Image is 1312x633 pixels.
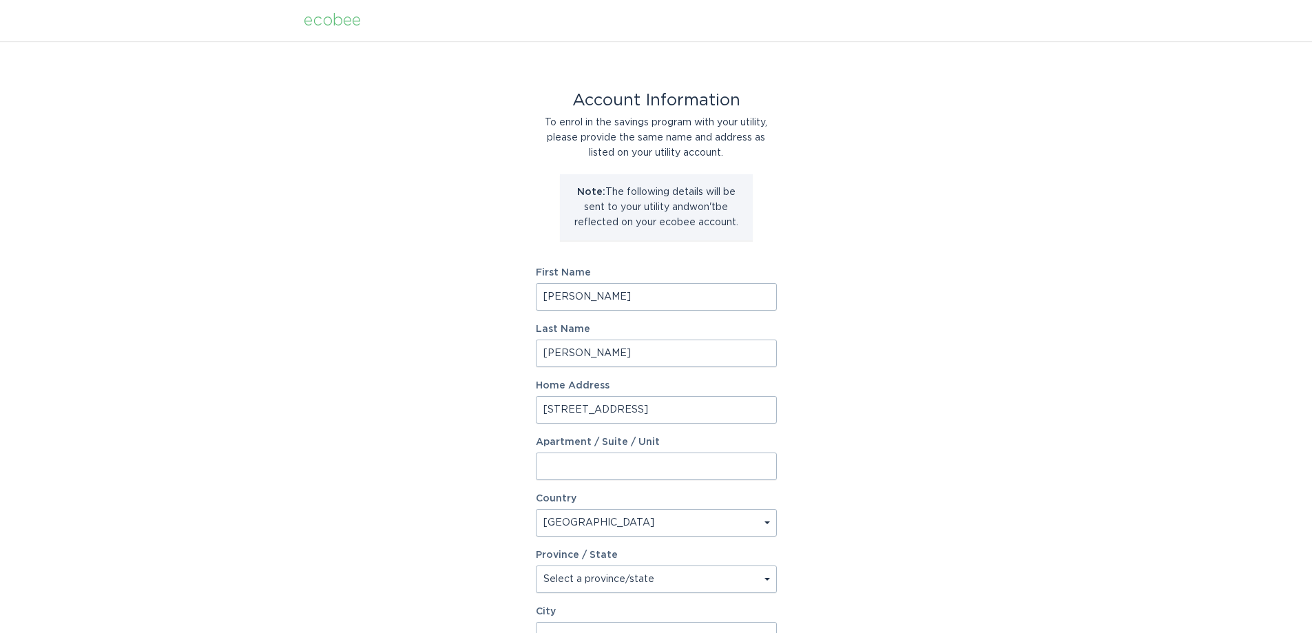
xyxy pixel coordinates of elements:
[536,115,777,160] div: To enrol in the savings program with your utility, please provide the same name and address as li...
[536,494,576,504] label: Country
[536,93,777,108] div: Account Information
[536,437,777,447] label: Apartment / Suite / Unit
[536,607,777,616] label: City
[577,187,605,197] strong: Note:
[570,185,742,230] p: The following details will be sent to your utility and won't be reflected on your ecobee account.
[536,268,777,278] label: First Name
[304,13,361,28] div: ecobee
[536,550,618,560] label: Province / State
[536,381,777,391] label: Home Address
[536,324,777,334] label: Last Name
